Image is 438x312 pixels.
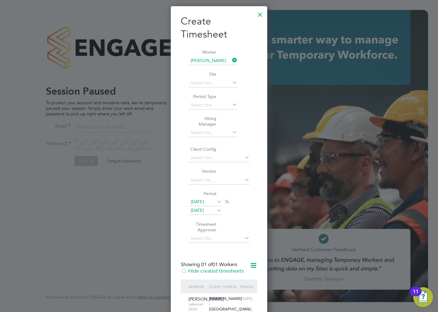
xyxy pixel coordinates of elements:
span: 01 of [201,261,212,268]
button: Open Resource Center, 11 new notifications [413,287,433,307]
input: Search for... [188,56,237,65]
label: Period [188,191,216,196]
div: Client Config / Vendor / Site [207,279,238,310]
span: [PERSON_NAME] [188,296,224,302]
span: [DATE] [191,207,204,213]
label: Worker [188,49,216,55]
label: Hide created timesheets [181,268,244,274]
span: [PERSON_NAME] - [GEOGRAPHIC_DATA] [209,296,250,312]
div: Worker / Role [187,279,207,302]
input: Search for... [188,176,250,185]
div: Showing [181,261,238,268]
input: Search for... [188,79,237,87]
span: 01 Workers [201,261,237,268]
span: To [223,198,231,206]
input: Search for... [188,234,250,243]
span: Labourer 2025 [188,302,204,311]
label: Vendor [188,168,216,174]
div: Period [238,279,251,294]
span: [DATE] [191,199,204,204]
label: Timesheet Approver [188,221,216,233]
label: Hiring Manager [188,116,216,127]
input: Search for... [188,154,250,162]
input: Search for... [188,128,237,137]
label: Site [188,71,216,77]
div: 11 [413,292,418,300]
h2: Create Timesheet [181,15,257,41]
span: [DATE] - [DATE] [240,296,252,312]
label: Client Config [188,146,216,152]
label: Period Type [188,94,216,99]
input: Select one [188,101,237,109]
